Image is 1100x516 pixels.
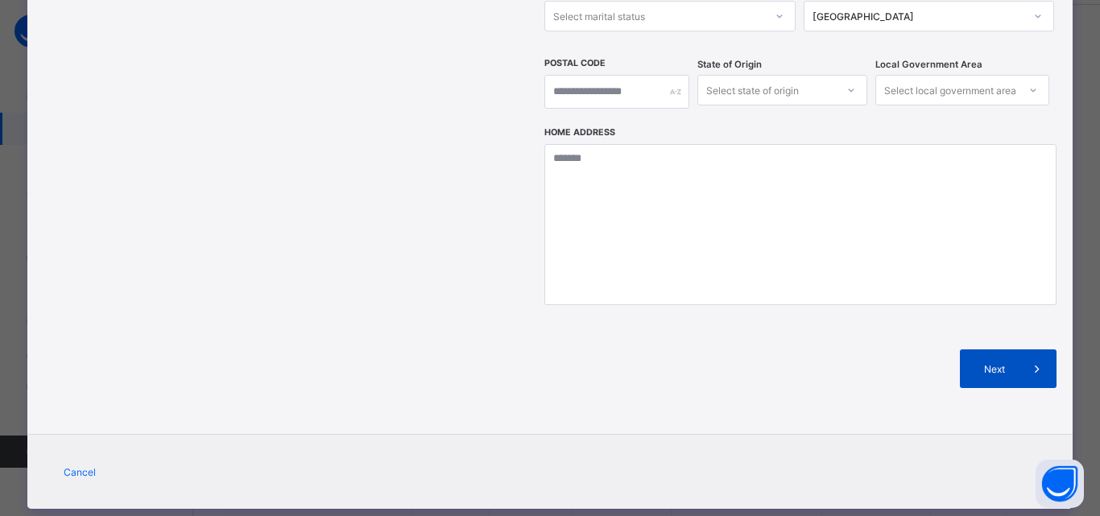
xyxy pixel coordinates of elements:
label: Postal Code [544,58,606,68]
button: Open asap [1036,460,1084,508]
span: State of Origin [697,59,762,70]
span: Cancel [64,466,96,478]
div: Select local government area [884,75,1016,105]
span: Local Government Area [875,59,982,70]
span: Next [972,363,1018,375]
div: Select marital status [553,1,645,31]
label: Home Address [544,127,615,138]
div: Select state of origin [706,75,799,105]
div: [GEOGRAPHIC_DATA] [813,10,1024,23]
